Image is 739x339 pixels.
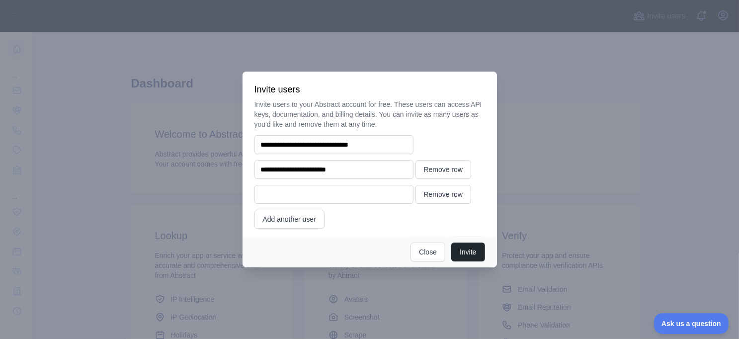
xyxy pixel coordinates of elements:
button: Close [411,243,445,261]
h3: Invite users [254,84,485,95]
button: Remove row [415,160,472,179]
button: Invite [451,243,485,261]
iframe: Toggle Customer Support [654,313,729,334]
button: Add another user [254,210,325,229]
p: Invite users to your Abstract account for free. These users can access API keys, documentation, a... [254,99,485,129]
button: Remove row [415,185,472,204]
